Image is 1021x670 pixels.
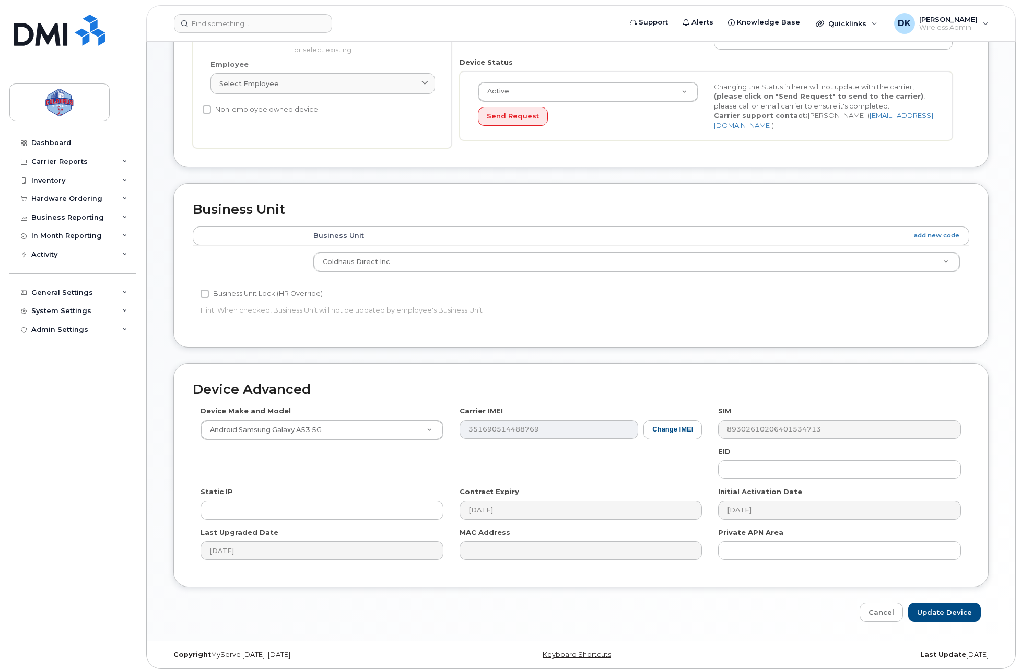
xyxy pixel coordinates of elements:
[908,603,981,622] input: Update Device
[714,92,923,100] strong: (please click on "Send Request" to send to the carrier)
[193,382,969,397] h2: Device Advanced
[914,231,959,240] a: add new code
[203,103,318,116] label: Non-employee owned device
[201,528,278,537] label: Last Upgraded Date
[543,651,611,659] a: Keyboard Shortcuts
[808,13,885,34] div: Quicklinks
[828,19,866,28] span: Quicklinks
[643,420,702,439] button: Change IMEI
[460,487,519,497] label: Contract Expiry
[314,253,959,271] a: Coldhaus Direct Inc
[210,59,249,69] label: Employee
[718,406,731,416] label: SIM
[675,12,721,33] a: Alerts
[706,82,942,130] div: Changing the Status in here will not update with the carrier, , please call or email carrier to e...
[478,82,698,101] a: Active
[174,14,332,33] input: Find something...
[201,421,443,439] a: Android Samsung Galaxy A53 5G
[623,12,675,33] a: Support
[201,487,233,497] label: Static IP
[460,406,503,416] label: Carrier IMEI
[714,111,933,129] a: [EMAIL_ADDRESS][DOMAIN_NAME]
[166,651,442,659] div: MyServe [DATE]–[DATE]
[460,528,510,537] label: MAC Address
[721,12,807,33] a: Knowledge Base
[481,87,509,96] span: Active
[478,107,548,126] button: Send Request
[210,73,435,94] a: Select employee
[919,23,978,32] span: Wireless Admin
[210,45,435,55] p: or select existing
[201,305,702,315] p: Hint: When checked, Business Unit will not be updated by employee's Business Unit
[460,57,513,67] label: Device Status
[193,202,969,217] h2: Business Unit
[860,603,903,622] a: Cancel
[714,111,808,119] strong: Carrier support contact:
[718,528,783,537] label: Private APN Area
[718,447,731,457] label: EID
[173,651,211,659] strong: Copyright
[201,406,291,416] label: Device Make and Model
[304,226,969,245] th: Business Unit
[720,651,996,659] div: [DATE]
[919,15,978,23] span: [PERSON_NAME]
[203,105,211,114] input: Non-employee owned device
[898,17,911,30] span: DK
[920,651,966,659] strong: Last Update
[691,17,713,28] span: Alerts
[201,288,323,300] label: Business Unit Lock (HR Override)
[201,290,209,298] input: Business Unit Lock (HR Override)
[219,79,279,89] span: Select employee
[718,487,802,497] label: Initial Activation Date
[323,258,390,266] span: Coldhaus Direct Inc
[737,17,800,28] span: Knowledge Base
[887,13,996,34] div: Dariusz Kulpinski
[204,425,322,435] span: Android Samsung Galaxy A53 5G
[639,17,668,28] span: Support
